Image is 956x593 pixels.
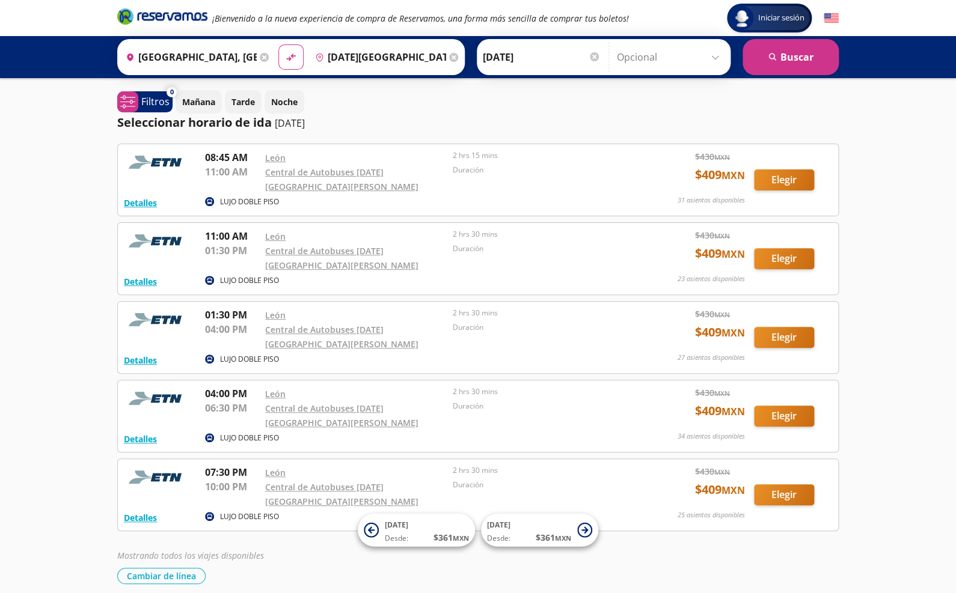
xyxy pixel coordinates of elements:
[124,465,190,489] img: RESERVAMOS
[124,308,190,332] img: RESERVAMOS
[714,310,730,319] small: MXN
[385,533,408,544] span: Desde:
[722,405,745,418] small: MXN
[722,484,745,497] small: MXN
[124,433,157,445] button: Detalles
[678,195,745,205] p: 31 asientos disponibles
[220,275,279,286] p: LUJO DOBLE PISO
[205,322,259,336] p: 04:00 PM
[231,96,255,108] p: Tarde
[220,433,279,443] p: LUJO DOBLE PISO
[453,243,634,254] p: Duración
[265,309,286,321] a: León
[271,96,298,108] p: Noche
[205,150,259,165] p: 08:45 AM
[205,401,259,415] p: 06:30 PM
[182,96,215,108] p: Mañana
[205,308,259,322] p: 01:30 PM
[117,7,207,29] a: Brand Logo
[453,534,469,543] small: MXN
[824,11,839,26] button: English
[453,165,634,175] p: Duración
[453,465,634,476] p: 2 hrs 30 mins
[754,248,814,269] button: Elegir
[678,431,745,442] p: 34 asientos disponibles
[714,389,730,398] small: MXN
[753,12,809,24] span: Iniciar sesión
[754,327,814,348] button: Elegir
[121,42,257,72] input: Buscar Origen
[265,90,304,114] button: Noche
[205,465,259,479] p: 07:30 PM
[170,87,174,97] span: 0
[453,401,634,412] p: Duración
[265,388,286,400] a: León
[124,150,190,174] img: RESERVAMOS
[220,354,279,365] p: LUJO DOBLE PISO
[124,196,157,209] button: Detalles
[220,196,279,207] p: LUJO DOBLE PISO
[555,534,571,543] small: MXN
[678,353,745,363] p: 27 asientos disponibles
[695,386,730,399] span: $ 430
[117,550,264,561] em: Mostrando todos los viajes disponibles
[453,229,634,240] p: 2 hrs 30 mins
[265,467,286,478] a: León
[481,514,598,547] button: [DATE]Desde:$361MXN
[695,323,745,341] span: $ 409
[265,152,286,163] a: León
[695,465,730,478] span: $ 430
[265,324,418,350] a: Central de Autobuses [DATE][GEOGRAPHIC_DATA][PERSON_NAME]
[124,511,157,524] button: Detalles
[385,520,408,530] span: [DATE]
[695,481,745,499] span: $ 409
[205,165,259,179] p: 11:00 AM
[205,229,259,243] p: 11:00 AM
[483,42,601,72] input: Elegir Fecha
[536,531,571,544] span: $ 361
[117,568,206,584] button: Cambiar de línea
[124,386,190,410] img: RESERVAMOS
[743,39,839,75] button: Buscar
[695,245,745,263] span: $ 409
[453,150,634,161] p: 2 hrs 15 mins
[265,245,418,271] a: Central de Autobuses [DATE][GEOGRAPHIC_DATA][PERSON_NAME]
[265,481,418,507] a: Central de Autobuses [DATE][GEOGRAPHIC_DATA][PERSON_NAME]
[434,531,469,544] span: $ 361
[695,308,730,320] span: $ 430
[124,275,157,288] button: Detalles
[714,231,730,240] small: MXN
[714,467,730,476] small: MXN
[617,42,725,72] input: Opcional
[678,510,745,520] p: 25 asientos disponibles
[487,520,510,530] span: [DATE]
[220,511,279,522] p: LUJO DOBLE PISO
[695,166,745,184] span: $ 409
[275,116,305,130] p: [DATE]
[176,90,222,114] button: Mañana
[124,354,157,366] button: Detalles
[453,308,634,318] p: 2 hrs 30 mins
[487,533,510,544] span: Desde:
[225,90,262,114] button: Tarde
[124,229,190,253] img: RESERVAMOS
[678,274,745,284] p: 23 asientos disponibles
[117,7,207,25] i: Brand Logo
[205,479,259,494] p: 10:00 PM
[117,91,173,112] button: 0Filtros
[265,403,418,428] a: Central de Autobuses [DATE][GEOGRAPHIC_DATA][PERSON_NAME]
[205,243,259,258] p: 01:30 PM
[453,479,634,490] p: Duración
[453,322,634,333] p: Duración
[722,169,745,182] small: MXN
[117,114,272,132] p: Seleccionar horario de ida
[358,514,475,547] button: [DATE]Desde:$361MXN
[212,13,629,24] em: ¡Bienvenido a la nueva experiencia de compra de Reservamos, una forma más sencilla de comprar tus...
[695,402,745,420] span: $ 409
[722,326,745,339] small: MXN
[754,169,814,190] button: Elegir
[310,42,446,72] input: Buscar Destino
[141,94,170,109] p: Filtros
[265,231,286,242] a: León
[754,484,814,505] button: Elegir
